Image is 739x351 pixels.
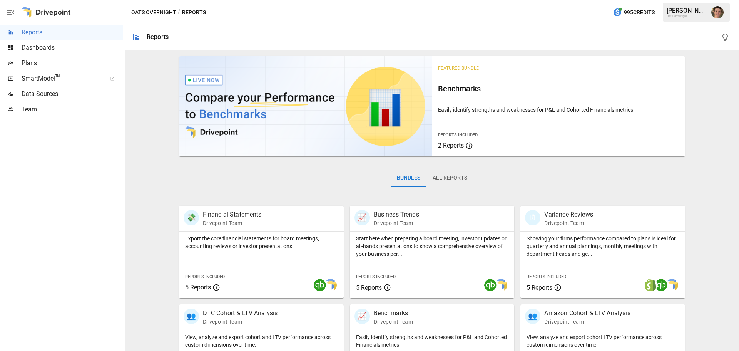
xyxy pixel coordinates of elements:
span: Plans [22,59,123,68]
img: smart model [495,279,507,291]
img: quickbooks [484,279,497,291]
button: Ryan Zayas [707,2,728,23]
span: Dashboards [22,43,123,52]
h6: Benchmarks [438,82,679,95]
div: 💸 [184,210,199,225]
span: 995 Credits [624,8,655,17]
span: Featured Bundle [438,65,479,71]
p: Drivepoint Team [544,219,593,227]
p: Drivepoint Team [544,318,630,326]
span: ™ [55,73,60,82]
span: 2 Reports [438,142,464,149]
img: video thumbnail [179,56,432,156]
p: DTC Cohort & LTV Analysis [203,309,278,318]
span: Reports Included [356,274,396,279]
img: quickbooks [314,279,326,291]
span: Team [22,105,123,114]
div: 🗓 [525,210,540,225]
img: smart model [666,279,678,291]
p: View, analyze and export cohort LTV performance across custom dimensions over time. [527,333,679,349]
div: Oats Overnight [667,14,707,18]
span: SmartModel [22,74,102,83]
p: Financial Statements [203,210,262,219]
span: 5 Reports [527,284,552,291]
button: Oats Overnight [131,8,176,17]
span: 5 Reports [356,284,382,291]
p: Variance Reviews [544,210,593,219]
img: smart model [324,279,337,291]
p: Drivepoint Team [203,318,278,326]
p: Amazon Cohort & LTV Analysis [544,309,630,318]
div: 👥 [184,309,199,324]
p: Drivepoint Team [203,219,262,227]
button: Bundles [391,169,426,187]
img: Ryan Zayas [711,6,724,18]
button: 995Credits [610,5,658,20]
span: Data Sources [22,89,123,99]
p: Drivepoint Team [374,219,419,227]
div: [PERSON_NAME] [667,7,707,14]
span: 5 Reports [185,284,211,291]
p: Start here when preparing a board meeting, investor updates or all-hands presentations to show a ... [356,235,508,258]
span: Reports Included [527,274,566,279]
p: View, analyze and export cohort and LTV performance across custom dimensions over time. [185,333,338,349]
div: / [178,8,181,17]
p: Drivepoint Team [374,318,413,326]
img: shopify [644,279,657,291]
p: Easily identify strengths and weaknesses for P&L and Cohorted Financials metrics. [438,106,679,114]
p: Easily identify strengths and weaknesses for P&L and Cohorted Financials metrics. [356,333,508,349]
div: 📈 [354,210,370,225]
span: Reports Included [438,133,478,138]
span: Reports [22,28,123,37]
img: quickbooks [655,279,667,291]
div: 📈 [354,309,370,324]
p: Benchmarks [374,309,413,318]
button: All Reports [426,169,473,187]
div: Reports [147,33,169,40]
p: Showing your firm's performance compared to plans is ideal for quarterly and annual plannings, mo... [527,235,679,258]
div: 👥 [525,309,540,324]
span: Reports Included [185,274,225,279]
p: Export the core financial statements for board meetings, accounting reviews or investor presentat... [185,235,338,250]
p: Business Trends [374,210,419,219]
